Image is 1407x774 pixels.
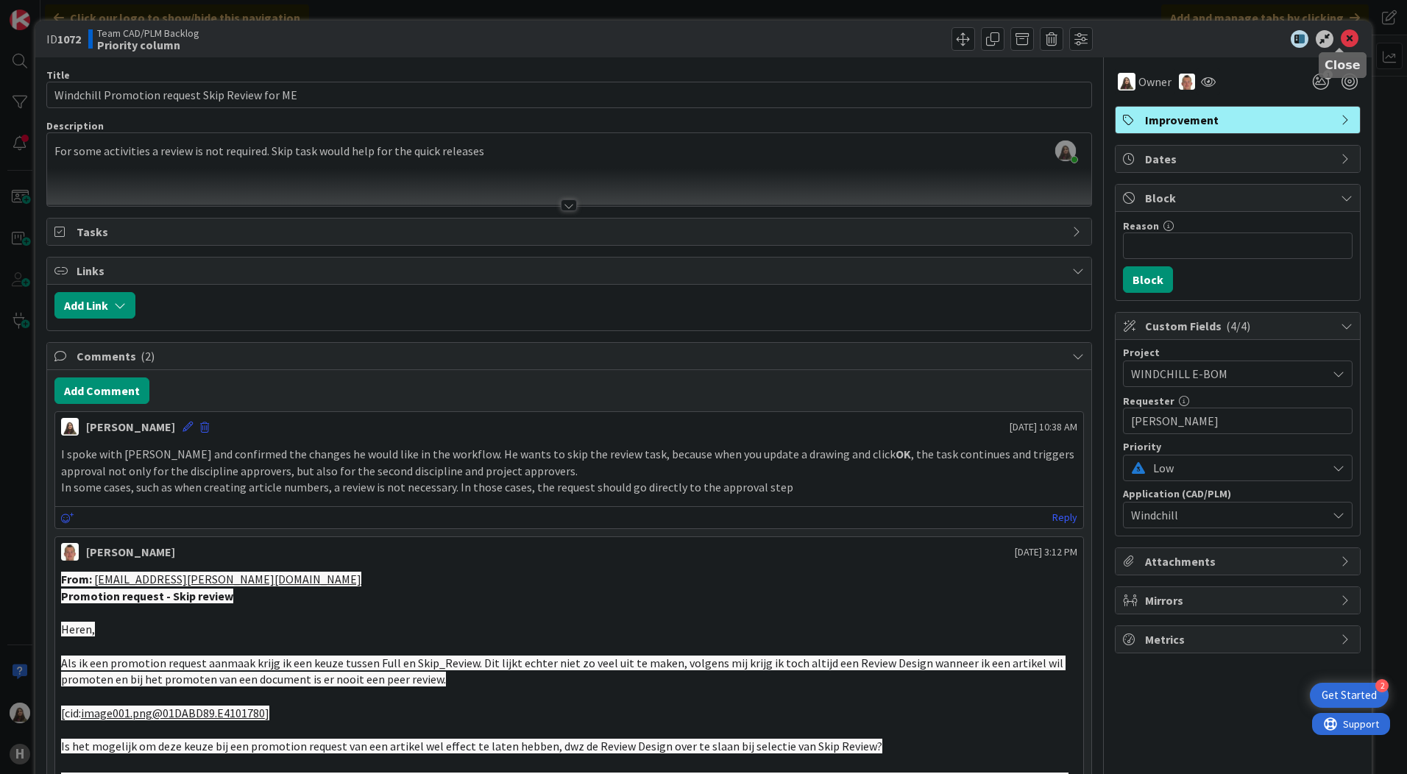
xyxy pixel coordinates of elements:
[77,223,1065,241] span: Tasks
[1131,363,1319,384] span: WINDCHILL E-BOM
[61,706,81,720] span: [cid:
[1145,150,1333,168] span: Dates
[1055,141,1076,161] img: DgKIAU5DK9CW91CGzAAdOQy4yew5ohpQ.jpeg
[1322,688,1377,703] div: Get Started
[61,622,95,636] span: Heren,
[1123,394,1174,408] label: Requester
[141,349,155,363] span: ( 2 )
[1145,631,1333,648] span: Metrics
[54,377,149,404] button: Add Comment
[1138,73,1172,90] span: Owner
[81,706,265,720] a: image001.png@01DABD89.E4101780
[1145,111,1333,129] span: Improvement
[54,143,1084,160] p: For some activities a review is not required. Skip task would help for the quick releases
[61,479,1077,496] p: In some cases, such as when creating article numbers, a review is not necessary. In those cases, ...
[61,418,79,436] img: KM
[265,706,269,720] span: ]
[1145,317,1333,335] span: Custom Fields
[1123,347,1353,358] div: Project
[97,39,199,51] b: Priority column
[1375,679,1389,692] div: 2
[86,418,175,436] div: [PERSON_NAME]
[57,32,81,46] b: 1072
[61,572,92,586] strong: From:
[97,27,199,39] span: Team CAD/PLM Backlog
[1123,441,1353,452] div: Priority
[1179,74,1195,90] img: TJ
[61,446,1077,479] p: I spoke with [PERSON_NAME] and confirmed the changes he would like in the workflow. He wants to s...
[1153,458,1319,478] span: Low
[86,543,175,561] div: [PERSON_NAME]
[1052,508,1077,527] a: Reply
[1145,553,1333,570] span: Attachments
[61,656,1066,687] span: Als ik een promotion request aanmaak krijg ik een keuze tussen Full en Skip_Review. Dit lijkt ech...
[1118,73,1135,90] img: KM
[31,2,67,20] span: Support
[1226,319,1250,333] span: ( 4/4 )
[1010,419,1077,435] span: [DATE] 10:38 AM
[61,543,79,561] img: TJ
[54,292,135,319] button: Add Link
[1325,58,1361,72] h5: Close
[46,119,104,132] span: Description
[1145,189,1333,207] span: Block
[61,739,882,753] span: Is het mogelijk om deze keuze bij een promotion request van een artikel wel effect te laten hebbe...
[1015,544,1077,560] span: [DATE] 3:12 PM
[1123,219,1159,232] label: Reason
[46,30,81,48] span: ID
[1123,489,1353,499] div: Application (CAD/PLM)
[46,68,70,82] label: Title
[896,447,911,461] strong: OK
[1145,592,1333,609] span: Mirrors
[1310,683,1389,708] div: Open Get Started checklist, remaining modules: 2
[77,347,1065,365] span: Comments
[77,262,1065,280] span: Links
[46,82,1092,108] input: type card name here...
[61,589,233,603] strong: Promotion request - Skip review
[94,572,361,586] a: [EMAIL_ADDRESS][PERSON_NAME][DOMAIN_NAME]
[1123,266,1173,293] button: Block
[1131,506,1327,524] span: Windchill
